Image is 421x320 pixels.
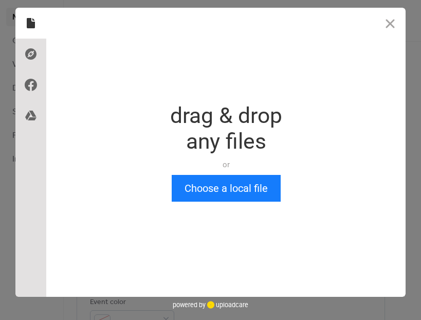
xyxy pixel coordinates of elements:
button: Close [375,8,406,39]
div: Google Drive [15,100,46,131]
button: Choose a local file [172,175,281,202]
div: Facebook [15,69,46,100]
div: powered by [173,297,248,312]
div: Direct Link [15,39,46,69]
div: or [170,159,282,170]
a: uploadcare [206,301,248,309]
div: Local Files [15,8,46,39]
div: drag & drop any files [170,103,282,154]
